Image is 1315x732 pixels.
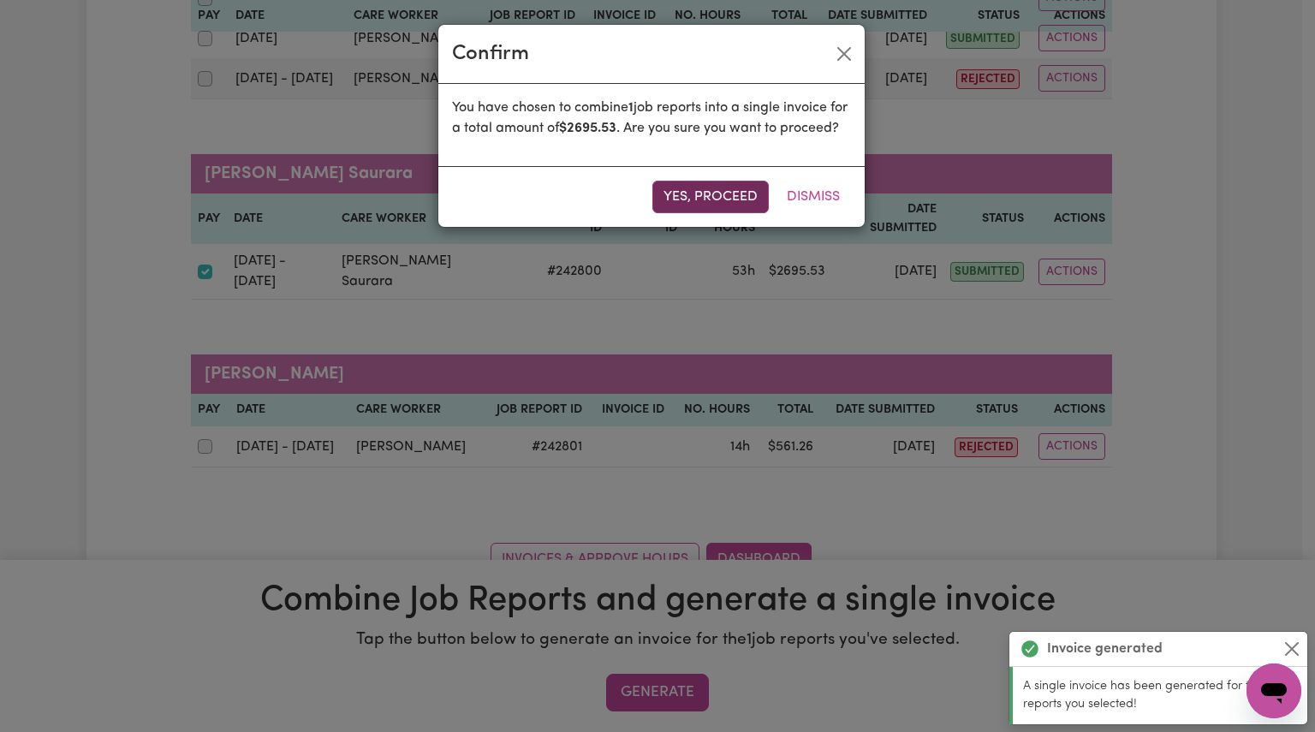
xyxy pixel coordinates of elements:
[1247,664,1301,718] iframe: Button to launch messaging window
[1047,639,1163,659] strong: Invoice generated
[776,181,851,213] button: Dismiss
[1282,639,1302,659] button: Close
[452,39,529,69] div: Confirm
[652,181,769,213] button: Yes, proceed
[830,40,858,68] button: Close
[559,122,616,135] b: $ 2695.53
[1023,677,1297,714] p: A single invoice has been generated for the job reports you selected!
[452,101,848,135] span: You have chosen to combine job reports into a single invoice for a total amount of . Are you sure...
[628,101,634,115] b: 1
